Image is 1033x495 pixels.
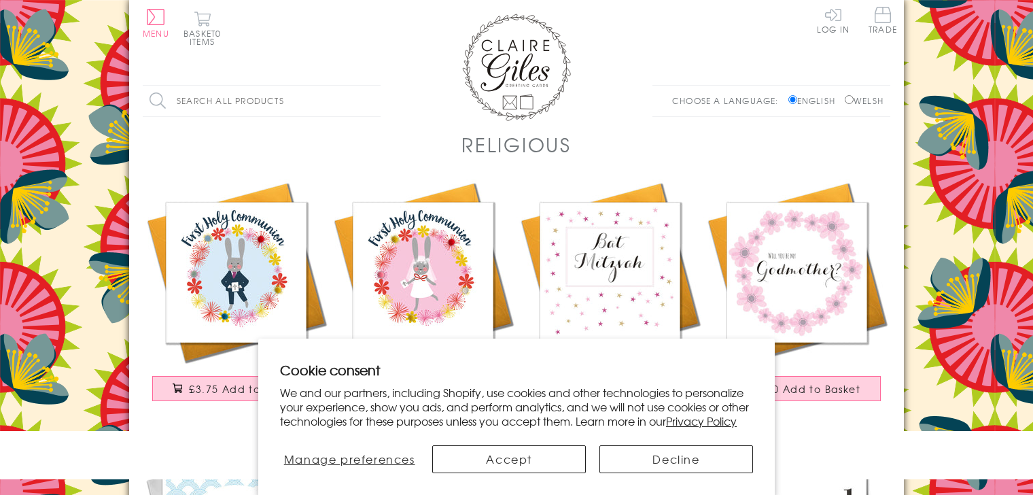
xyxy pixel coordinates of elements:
[330,179,516,366] img: First Holy Communion Card, Pink Flowers, Embellished with pompoms
[845,95,883,107] label: Welsh
[461,131,572,158] h1: Religious
[516,179,703,366] img: Religious Occassions Card, Pink Stars, Bat Mitzvah
[703,179,890,366] img: Religious Occassions Card, Pink Flowers, Will you be my Godmother?
[713,376,881,401] button: £3.50 Add to Basket
[788,95,797,104] input: English
[462,14,571,121] img: Claire Giles Greetings Cards
[869,7,897,36] a: Trade
[703,179,890,415] a: Religious Occassions Card, Pink Flowers, Will you be my Godmother? £3.50 Add to Basket
[750,382,860,396] span: £3.50 Add to Basket
[845,95,854,104] input: Welsh
[143,86,381,116] input: Search all products
[190,27,221,48] span: 0 items
[367,86,381,116] input: Search
[432,445,586,473] button: Accept
[143,179,330,415] a: First Holy Communion Card, Blue Flowers, Embellished with pompoms £3.75 Add to Basket
[788,95,842,107] label: English
[280,360,753,379] h2: Cookie consent
[183,11,221,46] button: Basket0 items
[672,95,786,107] p: Choose a language:
[869,7,897,33] span: Trade
[817,7,850,33] a: Log In
[143,9,169,37] button: Menu
[516,179,703,415] a: Religious Occassions Card, Pink Stars, Bat Mitzvah £3.50 Add to Basket
[143,27,169,39] span: Menu
[284,451,415,467] span: Manage preferences
[666,413,737,429] a: Privacy Policy
[330,179,516,415] a: First Holy Communion Card, Pink Flowers, Embellished with pompoms £3.75 Add to Basket
[599,445,753,473] button: Decline
[152,376,321,401] button: £3.75 Add to Basket
[189,382,300,396] span: £3.75 Add to Basket
[280,386,753,428] p: We and our partners, including Shopify, use cookies and other technologies to personalize your ex...
[280,445,419,473] button: Manage preferences
[143,179,330,366] img: First Holy Communion Card, Blue Flowers, Embellished with pompoms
